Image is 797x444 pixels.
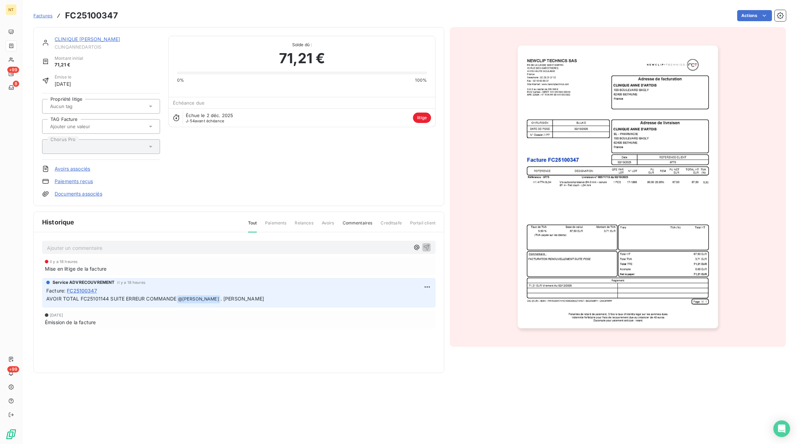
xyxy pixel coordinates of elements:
span: Service ADVRECOUVREMENT [53,279,114,286]
span: Échue le 2 déc. 2025 [186,113,233,118]
span: FC25100347 [67,287,97,294]
span: Échéance due [173,100,205,106]
span: 0% [177,77,184,83]
span: Factures [33,13,53,18]
span: Creditsafe [381,220,402,232]
span: 100% [415,77,427,83]
input: Ajouter une valeur [49,123,119,130]
span: Émission de la facture [45,319,96,326]
span: il y a 18 heures [50,260,78,264]
span: Facture : [46,287,65,294]
span: CLINQANNEDARTOIS [55,44,160,50]
span: Montant initial [55,55,83,61]
div: Open Intercom Messenger [773,420,790,437]
img: Logo LeanPay [6,429,17,440]
h3: FC25100347 [65,9,118,22]
span: [DATE] [50,313,63,317]
span: 71,21 € [279,48,325,69]
span: 71,21 € [55,61,83,68]
span: @ [PERSON_NAME] [177,295,220,303]
a: Avoirs associés [55,165,90,172]
a: Paiements reçus [55,178,93,185]
a: Documents associés [55,190,102,197]
a: CLINIQUE [PERSON_NAME] [55,36,120,42]
span: AVOIR TOTAL FC25101144 SUITE ERREUR COMMANDE [46,296,177,302]
span: litige [413,113,431,123]
span: Portail client [410,220,436,232]
span: Historique [42,217,74,227]
span: +99 [7,67,19,73]
a: Factures [33,12,53,19]
span: [DATE] [55,80,71,88]
span: Relances [295,220,313,232]
span: Avoirs [322,220,334,232]
span: avant échéance [186,119,224,123]
img: invoice_thumbnail [518,46,718,328]
span: Solde dû : [177,42,427,48]
span: Émise le [55,74,71,80]
span: Mise en litige de la facture [45,265,106,272]
button: Actions [737,10,772,21]
span: J-54 [186,118,195,123]
span: 8 [13,81,19,87]
span: Tout [248,220,257,232]
span: il y a 18 heures [117,280,145,285]
div: NT [6,4,17,15]
span: . [PERSON_NAME] [221,296,264,302]
input: Aucun tag [49,103,91,109]
span: +99 [7,366,19,372]
span: Commentaires [343,220,373,232]
span: Paiements [265,220,286,232]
